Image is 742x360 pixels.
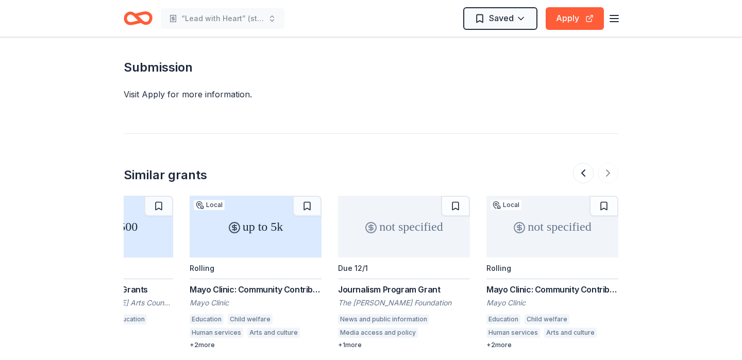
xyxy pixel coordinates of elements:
span: Saved [489,11,514,25]
div: + 2 more [190,341,322,349]
div: not specified [486,196,618,258]
div: Mayo Clinic: Community Contributions Program in [GEOGRAPHIC_DATA] - Event Sponsorship [486,283,618,296]
div: not specified [338,196,470,258]
div: Rolling [486,264,511,272]
div: Mayo Clinic [486,298,618,308]
div: Due 12/1 [338,264,368,272]
div: Child welfare [228,314,273,324]
div: Mayo Clinic [190,298,322,308]
button: “Lead with Heart” (start an ongoing weekly equine empowerment time for [DEMOGRAPHIC_DATA] girls) [161,8,284,29]
div: Similar grants [124,167,207,183]
div: Education [190,314,224,324]
div: Education [486,314,520,324]
div: Visit Apply for more information. [124,88,618,100]
div: Rolling [190,264,214,272]
div: Arts and culture [247,328,300,338]
div: Human services [190,328,243,338]
div: + 1 more [338,341,470,349]
div: + 2 more [486,341,618,349]
div: up to 5k [190,196,322,258]
div: Arts and culture [544,328,597,338]
div: Child welfare [525,314,569,324]
div: Journalism Program Grant [338,283,470,296]
span: “Lead with Heart” (start an ongoing weekly equine empowerment time for [DEMOGRAPHIC_DATA] girls) [181,12,264,25]
a: Home [124,6,153,30]
div: Mayo Clinic: Community Contributions Program in [GEOGRAPHIC_DATA] under $5000 [190,283,322,296]
a: up to 5kLocalRollingMayo Clinic: Community Contributions Program in [GEOGRAPHIC_DATA] under $5000... [190,196,322,349]
div: Local [491,200,521,210]
div: Human services [486,328,540,338]
div: Local [194,200,225,210]
button: Saved [463,7,537,30]
div: Media access and policy [338,328,418,338]
a: not specifiedDue 12/1Journalism Program GrantThe [PERSON_NAME] FoundationNews and public informat... [338,196,470,349]
div: News and public information [338,314,429,324]
div: The [PERSON_NAME] Foundation [338,298,470,308]
a: not specifiedLocalRollingMayo Clinic: Community Contributions Program in [GEOGRAPHIC_DATA] - Even... [486,196,618,349]
h2: Submission [124,59,618,76]
button: Apply [546,7,604,30]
